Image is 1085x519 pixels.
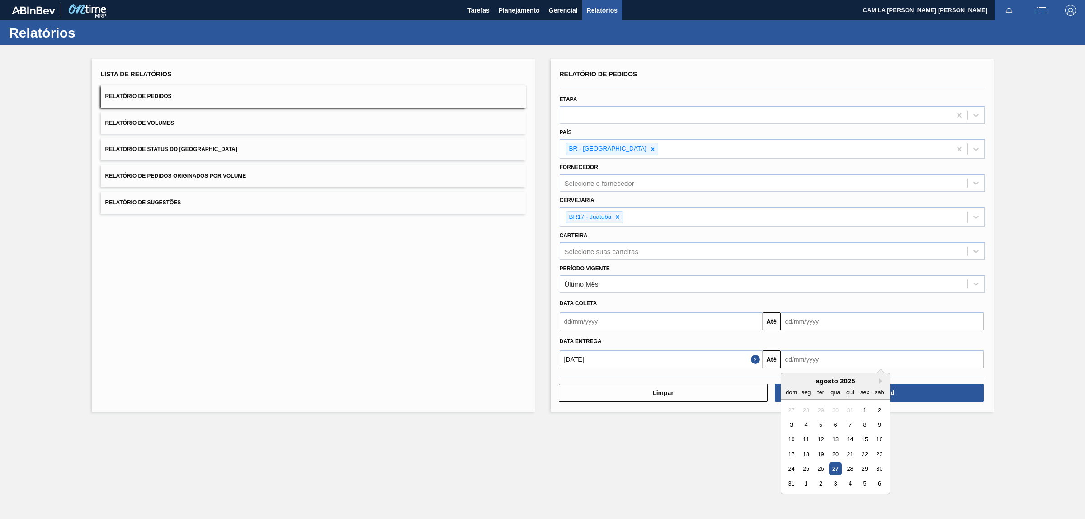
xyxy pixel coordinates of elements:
[1065,5,1076,16] img: Logout
[800,448,812,460] div: Choose segunda-feira, 18 de agosto de 2025
[560,129,572,136] label: País
[995,4,1024,17] button: Notificações
[873,404,885,416] div: Choose sábado, 2 de agosto de 2025
[549,5,578,16] span: Gerencial
[775,384,984,402] button: Download
[101,71,172,78] span: Lista de Relatórios
[844,477,856,490] div: Choose quinta-feira, 4 de setembro de 2025
[105,173,246,179] span: Relatório de Pedidos Originados por Volume
[101,138,526,160] button: Relatório de Status do [GEOGRAPHIC_DATA]
[859,462,871,475] div: Choose sexta-feira, 29 de agosto de 2025
[844,419,856,431] div: Choose quinta-feira, 7 de agosto de 2025
[814,477,826,490] div: Choose terça-feira, 2 de setembro de 2025
[560,164,598,170] label: Fornecedor
[859,404,871,416] div: Choose sexta-feira, 1 de agosto de 2025
[560,232,588,239] label: Carteira
[560,312,763,330] input: dd/mm/yyyy
[800,433,812,445] div: Choose segunda-feira, 11 de agosto de 2025
[785,386,797,398] div: dom
[844,386,856,398] div: qui
[879,378,885,384] button: Next Month
[785,419,797,431] div: Choose domingo, 3 de agosto de 2025
[829,462,841,475] div: Choose quarta-feira, 27 de agosto de 2025
[814,386,826,398] div: ter
[844,462,856,475] div: Choose quinta-feira, 28 de agosto de 2025
[814,419,826,431] div: Choose terça-feira, 5 de agosto de 2025
[800,386,812,398] div: seg
[101,192,526,214] button: Relatório de Sugestões
[12,6,55,14] img: TNhmsLtSVTkK8tSr43FrP2fwEKptu5GPRR3wAAAABJRU5ErkJggg==
[829,433,841,445] div: Choose quarta-feira, 13 de agosto de 2025
[560,96,577,103] label: Etapa
[751,350,763,368] button: Close
[873,419,885,431] div: Choose sábado, 9 de agosto de 2025
[829,386,841,398] div: qua
[873,433,885,445] div: Choose sábado, 16 de agosto de 2025
[763,350,781,368] button: Até
[873,462,885,475] div: Choose sábado, 30 de agosto de 2025
[844,448,856,460] div: Choose quinta-feira, 21 de agosto de 2025
[785,448,797,460] div: Choose domingo, 17 de agosto de 2025
[800,419,812,431] div: Choose segunda-feira, 4 de agosto de 2025
[784,403,887,491] div: month 2025-08
[785,477,797,490] div: Choose domingo, 31 de agosto de 2025
[101,85,526,108] button: Relatório de Pedidos
[873,477,885,490] div: Choose sábado, 6 de setembro de 2025
[859,419,871,431] div: Choose sexta-feira, 8 de agosto de 2025
[560,350,763,368] input: dd/mm/yyyy
[873,448,885,460] div: Choose sábado, 23 de agosto de 2025
[829,448,841,460] div: Choose quarta-feira, 20 de agosto de 2025
[859,477,871,490] div: Choose sexta-feira, 5 de setembro de 2025
[566,212,613,223] div: BR17 - Juatuba
[9,28,170,38] h1: Relatórios
[560,197,594,203] label: Cervejaria
[781,312,984,330] input: dd/mm/yyyy
[814,448,826,460] div: Choose terça-feira, 19 de agosto de 2025
[105,93,172,99] span: Relatório de Pedidos
[829,477,841,490] div: Choose quarta-feira, 3 de setembro de 2025
[1036,5,1047,16] img: userActions
[844,404,856,416] div: Not available quinta-feira, 31 de julho de 2025
[814,462,826,475] div: Choose terça-feira, 26 de agosto de 2025
[785,462,797,475] div: Choose domingo, 24 de agosto de 2025
[829,404,841,416] div: Not available quarta-feira, 30 de julho de 2025
[105,120,174,126] span: Relatório de Volumes
[565,247,638,255] div: Selecione suas carteiras
[814,433,826,445] div: Choose terça-feira, 12 de agosto de 2025
[829,419,841,431] div: Choose quarta-feira, 6 de agosto de 2025
[105,199,181,206] span: Relatório de Sugestões
[763,312,781,330] button: Até
[560,265,610,272] label: Período Vigente
[560,338,602,344] span: Data entrega
[587,5,618,16] span: Relatórios
[467,5,490,16] span: Tarefas
[560,71,637,78] span: Relatório de Pedidos
[873,386,885,398] div: sab
[785,433,797,445] div: Choose domingo, 10 de agosto de 2025
[859,386,871,398] div: sex
[559,384,768,402] button: Limpar
[101,165,526,187] button: Relatório de Pedidos Originados por Volume
[859,448,871,460] div: Choose sexta-feira, 22 de agosto de 2025
[800,404,812,416] div: Not available segunda-feira, 28 de julho de 2025
[566,143,648,155] div: BR - [GEOGRAPHIC_DATA]
[859,433,871,445] div: Choose sexta-feira, 15 de agosto de 2025
[814,404,826,416] div: Not available terça-feira, 29 de julho de 2025
[800,477,812,490] div: Choose segunda-feira, 1 de setembro de 2025
[499,5,540,16] span: Planejamento
[800,462,812,475] div: Choose segunda-feira, 25 de agosto de 2025
[565,280,599,288] div: Último Mês
[781,377,890,385] div: agosto 2025
[781,350,984,368] input: dd/mm/yyyy
[560,300,597,307] span: Data coleta
[105,146,237,152] span: Relatório de Status do [GEOGRAPHIC_DATA]
[785,404,797,416] div: Not available domingo, 27 de julho de 2025
[565,179,634,187] div: Selecione o fornecedor
[844,433,856,445] div: Choose quinta-feira, 14 de agosto de 2025
[101,112,526,134] button: Relatório de Volumes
